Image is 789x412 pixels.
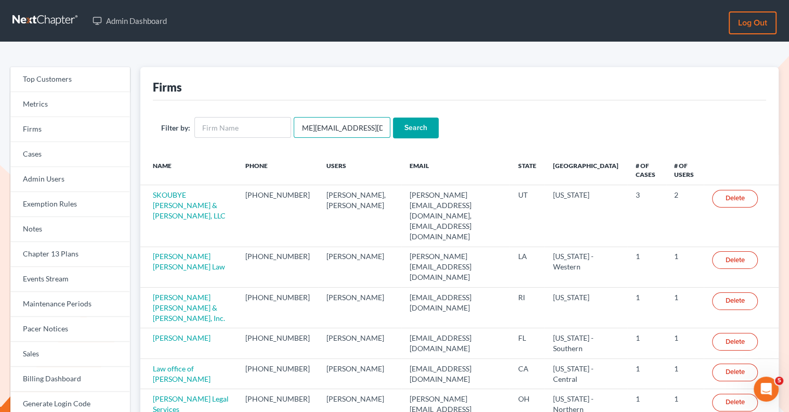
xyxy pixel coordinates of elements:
td: [PERSON_NAME] [318,288,401,328]
span: 5 [775,377,783,385]
a: Events Stream [10,267,130,292]
label: Filter by: [161,122,190,133]
a: Delete [712,364,758,381]
td: [PERSON_NAME] [318,247,401,287]
td: CA [509,358,544,389]
a: Delete [712,333,758,351]
td: [US_STATE] - Western [544,247,627,287]
td: UT [509,185,544,247]
td: [PHONE_NUMBER] [237,358,318,389]
td: [PERSON_NAME] [318,358,401,389]
td: [PERSON_NAME][EMAIL_ADDRESS][DOMAIN_NAME] [401,247,509,287]
a: Law office of [PERSON_NAME] [153,364,211,383]
td: 1 [627,247,665,287]
th: Phone [237,155,318,185]
td: [PHONE_NUMBER] [237,247,318,287]
a: Maintenance Periods [10,292,130,317]
a: [PERSON_NAME] [PERSON_NAME] Law [153,252,225,271]
td: 3 [627,185,665,247]
td: FL [509,328,544,358]
td: [PERSON_NAME][EMAIL_ADDRESS][DOMAIN_NAME], [EMAIL_ADDRESS][DOMAIN_NAME] [401,185,509,247]
a: Metrics [10,92,130,117]
input: Firm Name [194,117,291,138]
td: [EMAIL_ADDRESS][DOMAIN_NAME] [401,288,509,328]
td: [US_STATE] [544,185,627,247]
th: Email [401,155,509,185]
td: [EMAIL_ADDRESS][DOMAIN_NAME] [401,328,509,358]
a: SKOUBYE [PERSON_NAME] & [PERSON_NAME], LLC [153,190,226,220]
td: [US_STATE] - Central [544,358,627,389]
td: [PERSON_NAME] [318,328,401,358]
a: Delete [712,190,758,208]
a: [PERSON_NAME] [PERSON_NAME] & [PERSON_NAME], Inc. [153,293,225,323]
th: Name [140,155,238,185]
a: Cases [10,142,130,167]
input: Users [294,117,390,138]
a: Pacer Notices [10,317,130,342]
a: Log out [729,11,777,34]
td: [PHONE_NUMBER] [237,288,318,328]
a: Sales [10,342,130,367]
td: 1 [627,328,665,358]
td: 1 [627,288,665,328]
td: 1 [666,328,704,358]
th: # of Cases [627,155,665,185]
td: [PERSON_NAME], [PERSON_NAME] [318,185,401,247]
a: Delete [712,251,758,269]
a: Admin Dashboard [87,11,172,30]
td: [US_STATE] - Southern [544,328,627,358]
a: Billing Dashboard [10,367,130,392]
a: Notes [10,217,130,242]
iframe: Intercom live chat [754,377,779,402]
td: 1 [627,358,665,389]
td: 2 [666,185,704,247]
td: LA [509,247,544,287]
a: [PERSON_NAME] [153,333,211,342]
td: [PHONE_NUMBER] [237,328,318,358]
a: Top Customers [10,67,130,92]
th: [GEOGRAPHIC_DATA] [544,155,627,185]
td: 1 [666,288,704,328]
a: Admin Users [10,167,130,192]
div: Firms [153,80,182,95]
th: Users [318,155,401,185]
th: # of Users [666,155,704,185]
a: Chapter 13 Plans [10,242,130,267]
a: Delete [712,394,758,411]
td: 1 [666,358,704,389]
td: 1 [666,247,704,287]
th: State [509,155,544,185]
td: [EMAIL_ADDRESS][DOMAIN_NAME] [401,358,509,389]
a: Exemption Rules [10,192,130,217]
a: Delete [712,292,758,310]
td: [PHONE_NUMBER] [237,185,318,247]
a: Firms [10,117,130,142]
td: RI [509,288,544,328]
td: [US_STATE] [544,288,627,328]
input: Search [393,118,439,138]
